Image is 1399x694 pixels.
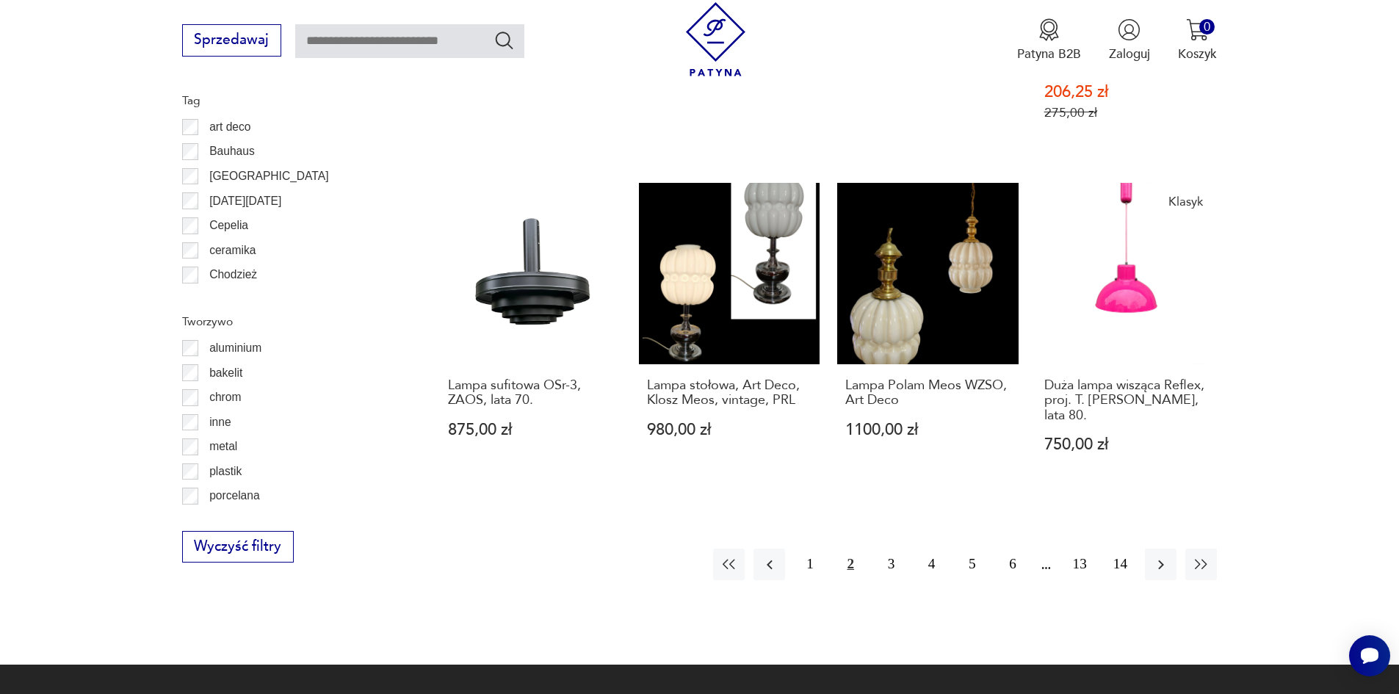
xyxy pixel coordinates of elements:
[209,486,260,505] p: porcelana
[209,241,256,260] p: ceramika
[1186,18,1209,41] img: Ikona koszyka
[875,549,907,580] button: 3
[209,265,257,284] p: Chodzież
[209,142,255,161] p: Bauhaus
[182,312,398,331] p: Tworzywo
[1199,19,1215,35] div: 0
[448,69,613,84] p: 3900,00 zł
[647,69,812,84] p: 5900,00 zł
[1349,635,1390,676] iframe: Smartsupp widget button
[182,24,281,57] button: Sprzedawaj
[794,549,825,580] button: 1
[1044,105,1210,120] p: 275,00 zł
[639,183,820,487] a: Lampa stołowa, Art Deco, Klosz Meos, vintage, PRLLampa stołowa, Art Deco, Klosz Meos, vintage, PR...
[182,35,281,47] a: Sprzedawaj
[209,364,242,383] p: bakelit
[1109,46,1150,62] p: Zaloguj
[440,183,621,487] a: Lampa sufitowa OSr-3, ZAOS, lata 70.Lampa sufitowa OSr-3, ZAOS, lata 70.875,00 zł
[448,422,613,438] p: 875,00 zł
[1044,378,1210,423] h3: Duża lampa wisząca Reflex, proj. T. [PERSON_NAME], lata 80.
[1017,18,1081,62] button: Patyna B2B
[956,549,988,580] button: 5
[845,69,1011,84] p: 900,00 zł
[209,216,248,235] p: Cepelia
[494,29,515,51] button: Szukaj
[1064,549,1096,580] button: 13
[1017,46,1081,62] p: Patyna B2B
[209,339,261,358] p: aluminium
[679,2,753,76] img: Patyna - sklep z meblami i dekoracjami vintage
[182,531,294,563] button: Wyczyść filtry
[845,422,1011,438] p: 1100,00 zł
[209,413,231,432] p: inne
[1017,18,1081,62] a: Ikona medaluPatyna B2B
[1178,18,1217,62] button: 0Koszyk
[182,91,398,110] p: Tag
[835,549,867,580] button: 2
[1178,46,1217,62] p: Koszyk
[209,118,250,137] p: art deco
[209,511,246,530] p: porcelit
[1105,549,1136,580] button: 14
[997,549,1028,580] button: 6
[209,290,253,309] p: Ćmielów
[837,183,1019,487] a: Lampa Polam Meos WZSO, Art DecoLampa Polam Meos WZSO, Art Deco1100,00 zł
[448,378,613,408] h3: Lampa sufitowa OSr-3, ZAOS, lata 70.
[916,549,947,580] button: 4
[845,378,1011,408] h3: Lampa Polam Meos WZSO, Art Deco
[1044,437,1210,452] p: 750,00 zł
[209,192,281,211] p: [DATE][DATE]
[647,422,812,438] p: 980,00 zł
[209,388,241,407] p: chrom
[1118,18,1140,41] img: Ikonka użytkownika
[209,437,237,456] p: metal
[1109,18,1150,62] button: Zaloguj
[1036,183,1218,487] a: KlasykDuża lampa wisząca Reflex, proj. T. Rudkiewicza, lata 80.Duża lampa wisząca Reflex, proj. T...
[1044,84,1210,100] p: 206,25 zł
[209,167,328,186] p: [GEOGRAPHIC_DATA]
[209,462,242,481] p: plastik
[1038,18,1060,41] img: Ikona medalu
[647,378,812,408] h3: Lampa stołowa, Art Deco, Klosz Meos, vintage, PRL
